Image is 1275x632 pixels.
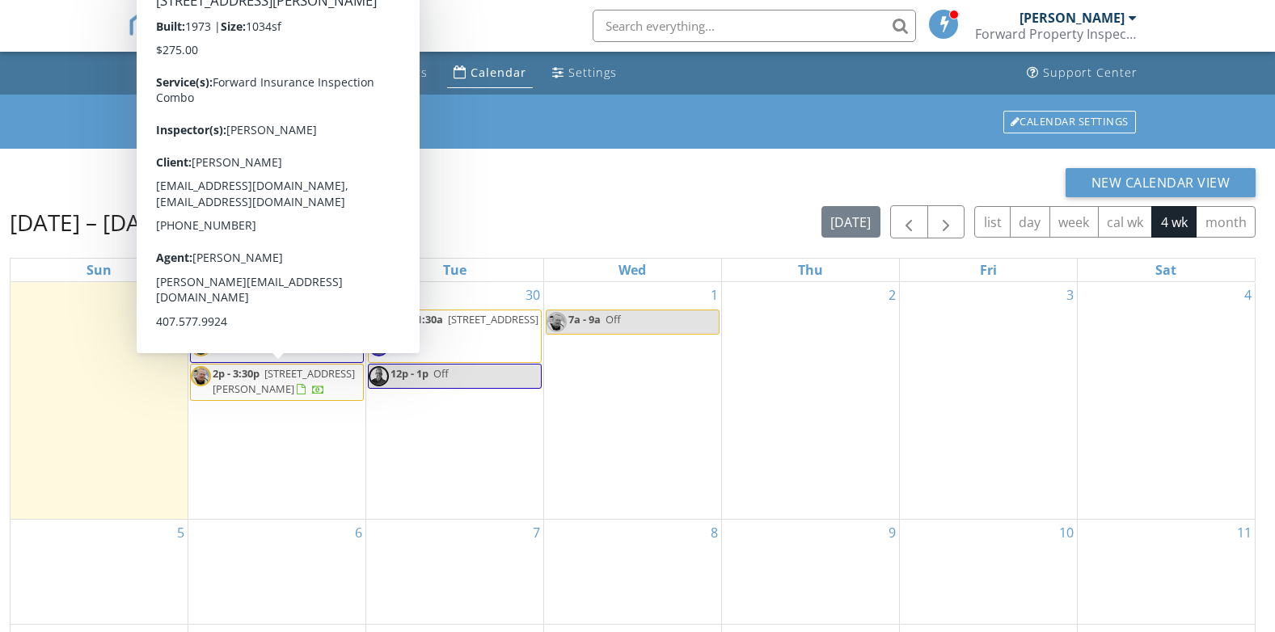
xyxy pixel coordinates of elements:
td: Go to October 5, 2025 [11,519,188,624]
td: Go to October 8, 2025 [544,519,722,624]
a: Monday [260,259,295,281]
div: Forward Property Inspections [975,26,1137,42]
td: Go to October 10, 2025 [899,519,1077,624]
a: 9a - 11:30a [STREET_ADDRESS] [391,312,538,342]
a: Sunday [83,259,115,281]
a: Go to October 6, 2025 [352,520,365,546]
td: Go to September 29, 2025 [188,282,366,520]
span: 2p - 3:30p [213,366,260,381]
a: 2p - 3:30p [STREET_ADDRESS][PERSON_NAME] [213,366,355,396]
div: Support Center [1043,65,1138,80]
img: asset_2.png [369,336,389,356]
a: Go to October 1, 2025 [707,282,721,308]
span: [STREET_ADDRESS][PERSON_NAME] [213,312,361,342]
span: 9a - 11:30a [213,312,265,327]
a: 9a - 11:30a [STREET_ADDRESS] [368,310,542,363]
img: asset_2.png [369,366,389,386]
a: 2p - 3:30p [STREET_ADDRESS][PERSON_NAME] [190,364,364,400]
td: Go to October 6, 2025 [188,519,366,624]
input: Search everything... [593,10,916,42]
a: 9a - 11:30a [STREET_ADDRESS][PERSON_NAME] [213,312,361,342]
a: Contacts [348,58,434,88]
img: shawn_profile_pic.jpg [369,312,389,332]
a: Dashboard [131,58,229,88]
a: SPECTORA [128,22,307,56]
a: Support Center [1020,58,1144,88]
div: Calendar Settings [1003,111,1136,133]
div: Settings [568,65,617,80]
td: Go to October 7, 2025 [366,519,544,624]
a: Settings [546,58,623,88]
td: Go to October 1, 2025 [544,282,722,520]
a: Tuesday [440,259,470,281]
td: Go to October 4, 2025 [1077,282,1255,520]
button: day [1010,206,1050,238]
div: Calendar [471,65,526,80]
a: Go to October 11, 2025 [1234,520,1255,546]
td: Go to October 9, 2025 [721,519,899,624]
span: SPECTORA [175,8,307,42]
button: list [974,206,1011,238]
a: Saturday [1152,259,1180,281]
img: shawn_profile_pic.jpg [191,336,211,356]
a: Go to September 28, 2025 [167,282,188,308]
a: 9a - 11:30a [STREET_ADDRESS][PERSON_NAME] [190,310,364,363]
a: Calendar Settings [1002,109,1138,135]
td: Go to October 3, 2025 [899,282,1077,520]
a: Go to September 30, 2025 [522,282,543,308]
div: Contacts [374,65,428,80]
a: Go to October 10, 2025 [1056,520,1077,546]
h1: Calendar [138,107,1138,136]
button: month [1196,206,1256,238]
a: Calendar [447,58,533,88]
a: Go to September 29, 2025 [344,282,365,308]
span: Off [606,312,621,327]
button: week [1049,206,1099,238]
span: 12p - 1p [391,366,429,381]
a: Wednesday [615,259,649,281]
button: Previous [890,205,928,238]
td: Go to October 2, 2025 [721,282,899,520]
div: Templates [266,65,329,80]
button: cal wk [1098,206,1153,238]
td: Go to October 11, 2025 [1077,519,1255,624]
span: [STREET_ADDRESS] [448,312,538,327]
a: Go to October 7, 2025 [530,520,543,546]
div: Dashboard [155,65,222,80]
a: Friday [977,259,1000,281]
a: Go to October 4, 2025 [1241,282,1255,308]
span: [STREET_ADDRESS][PERSON_NAME] [213,366,355,396]
button: Next [927,205,965,238]
span: 9a - 11:30a [391,312,443,327]
a: Thursday [795,259,826,281]
img: The Best Home Inspection Software - Spectora [128,8,163,44]
a: Templates [242,58,336,88]
img: asset_2.png [191,312,211,332]
div: [PERSON_NAME] [1020,10,1125,26]
td: Go to September 30, 2025 [366,282,544,520]
button: New Calendar View [1066,168,1256,197]
h2: [DATE] – [DATE] [10,206,173,238]
img: shawn_profile_pic.jpg [547,312,567,332]
a: Go to October 3, 2025 [1063,282,1077,308]
a: Go to October 8, 2025 [707,520,721,546]
span: 7a - 9a [568,312,601,327]
button: 4 wk [1151,206,1197,238]
a: Go to October 2, 2025 [885,282,899,308]
img: shawn_profile_pic.jpg [191,366,211,386]
a: Go to October 5, 2025 [174,520,188,546]
a: Go to October 9, 2025 [885,520,899,546]
td: Go to September 28, 2025 [11,282,188,520]
button: [DATE] [821,206,880,238]
span: Off [433,366,449,381]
